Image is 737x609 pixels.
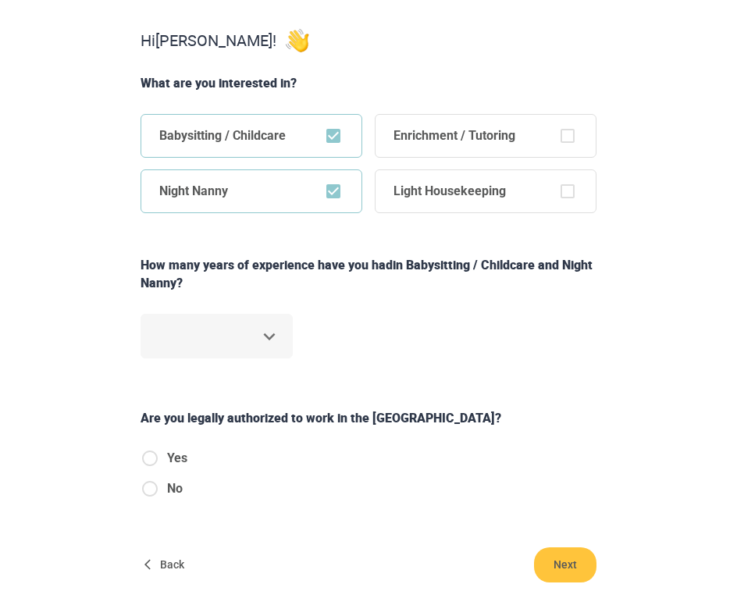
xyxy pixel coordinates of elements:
[550,547,581,582] span: Next
[534,547,596,582] button: Next
[134,74,603,92] div: What are you interested in?
[167,449,187,468] span: Yes
[375,169,525,213] span: Light Housekeeping
[141,547,190,582] button: Back
[286,29,309,52] img: undo
[375,114,534,158] span: Enrichment / Tutoring
[134,29,603,52] div: Hi [PERSON_NAME] !
[141,169,247,213] span: Night Nanny
[141,314,293,358] div: ​
[167,479,183,498] span: No
[141,449,200,510] div: authorizedToWorkInUS
[134,256,603,292] div: How many years of experience have you had in Babysitting / Childcare and Night Nanny ?
[134,409,603,427] div: Are you legally authorized to work in the [GEOGRAPHIC_DATA]?
[141,114,304,158] span: Babysitting / Childcare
